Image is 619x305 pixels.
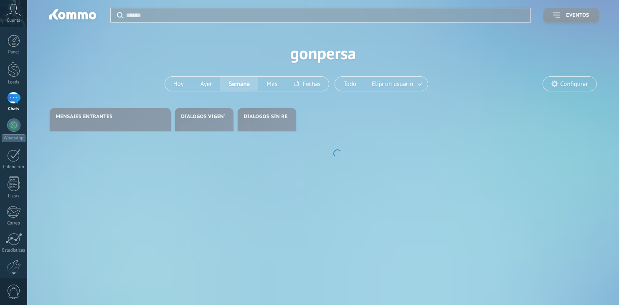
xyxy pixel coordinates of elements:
[7,18,20,23] span: Cuenta
[2,248,26,253] div: Estadísticas
[2,50,26,55] div: Panel
[2,134,25,142] div: WhatsApp
[2,221,26,226] div: Correo
[2,106,26,112] div: Chats
[2,194,26,199] div: Listas
[2,164,26,170] div: Calendario
[2,80,26,85] div: Leads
